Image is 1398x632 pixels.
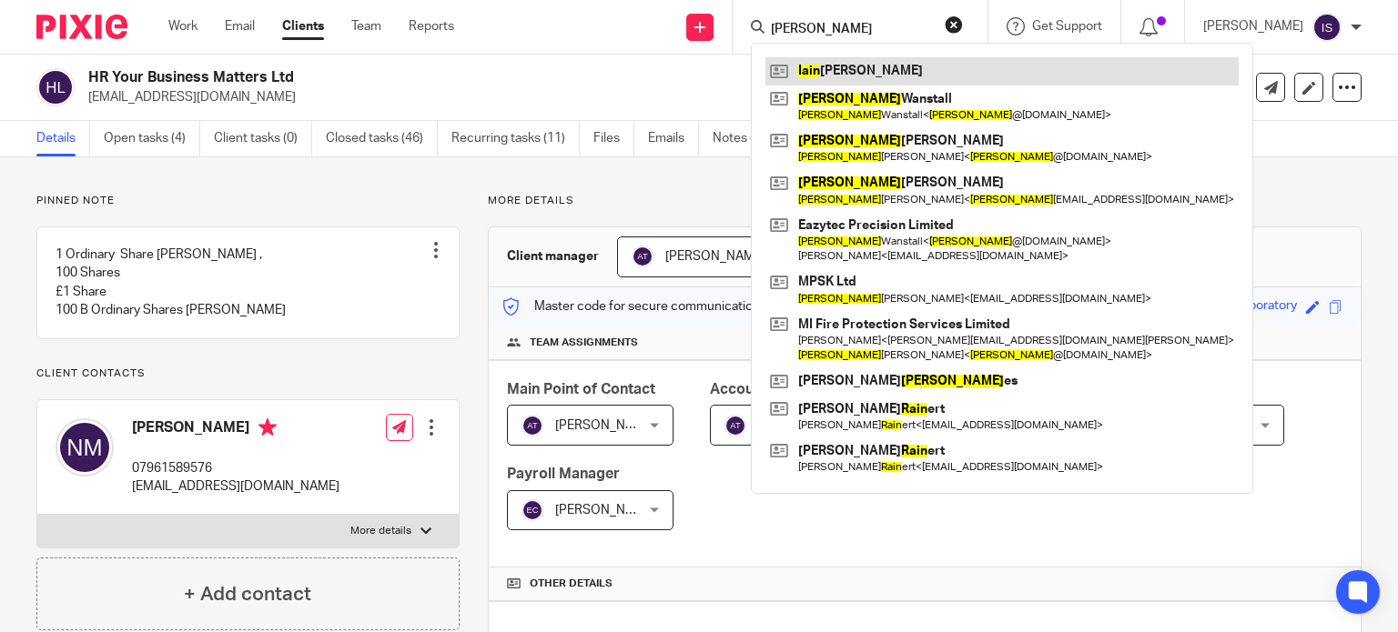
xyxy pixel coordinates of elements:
p: Client contacts [36,366,460,381]
img: svg%3E [1312,13,1342,42]
span: Payroll Manager [507,466,620,481]
img: svg%3E [36,68,75,106]
span: Other details [530,577,613,591]
a: Files [593,121,634,156]
div: genetically-modified-lime-honeycomb-laboratory [1018,296,1297,317]
h3: Client manager [507,247,599,266]
input: Search [769,22,933,38]
p: [EMAIL_ADDRESS][DOMAIN_NAME] [132,477,339,496]
p: [EMAIL_ADDRESS][DOMAIN_NAME] [88,88,1114,106]
span: Get Support [1032,20,1102,33]
h4: + Add contact [184,580,311,608]
a: Team [351,17,381,35]
a: Clients [282,17,324,35]
i: Primary [258,418,277,436]
h4: [PERSON_NAME] [132,418,339,441]
img: svg%3E [522,415,543,436]
p: More details [350,524,411,538]
p: [PERSON_NAME] [1203,17,1303,35]
p: More details [488,194,1362,208]
span: [PERSON_NAME] [665,250,765,263]
span: [PERSON_NAME] [555,419,655,432]
span: Main Point of Contact [507,382,655,396]
a: Work [168,17,198,35]
img: svg%3E [522,499,543,521]
img: svg%3E [56,418,114,477]
img: svg%3E [724,415,746,436]
p: Master code for secure communications and files [502,297,816,316]
span: [PERSON_NAME] [555,504,655,517]
a: Closed tasks (46) [326,121,438,156]
span: Accountant [710,382,789,396]
img: Pixie [36,15,127,39]
a: Recurring tasks (11) [451,121,580,156]
p: 07961589576 [132,459,339,477]
a: Open tasks (4) [104,121,200,156]
span: Team assignments [530,336,638,350]
button: Clear [945,15,963,34]
img: svg%3E [632,246,653,267]
a: Emails [648,121,699,156]
a: Reports [409,17,454,35]
a: Details [36,121,90,156]
a: Email [225,17,255,35]
a: Client tasks (0) [214,121,312,156]
a: Notes (12) [713,121,786,156]
h2: HR Your Business Matters Ltd [88,68,909,87]
p: Pinned note [36,194,460,208]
